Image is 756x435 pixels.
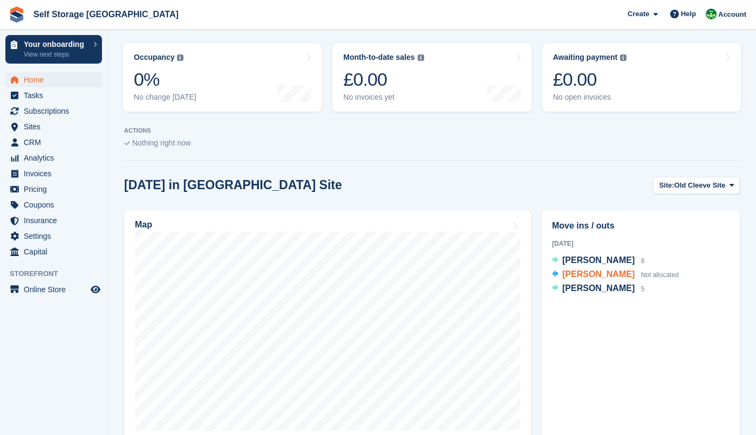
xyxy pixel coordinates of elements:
div: Occupancy [134,53,174,62]
span: Online Store [24,282,88,297]
span: Home [24,72,88,87]
span: Settings [24,229,88,244]
span: Not allocated [641,271,679,279]
a: menu [5,166,102,181]
a: menu [5,182,102,197]
a: Preview store [89,283,102,296]
span: Invoices [24,166,88,181]
a: menu [5,72,102,87]
img: blank_slate_check_icon-ba018cac091ee9be17c0a81a6c232d5eb81de652e7a59be601be346b1b6ddf79.svg [124,141,130,146]
a: menu [5,282,102,297]
img: icon-info-grey-7440780725fd019a000dd9b08b2336e03edf1995a4989e88bcd33f0948082b44.svg [418,54,424,61]
a: Month-to-date sales £0.00 No invoices yet [332,43,531,112]
span: Account [718,9,746,20]
a: Self Storage [GEOGRAPHIC_DATA] [29,5,183,23]
div: No change [DATE] [134,93,196,102]
img: Mackenzie Wells [706,9,717,19]
a: Your onboarding View next steps [5,35,102,64]
div: [DATE] [552,239,730,248]
span: CRM [24,135,88,150]
div: Awaiting payment [553,53,618,62]
div: £0.00 [553,68,627,91]
span: [PERSON_NAME] [562,270,635,279]
h2: Move ins / outs [552,219,730,232]
a: menu [5,229,102,244]
a: menu [5,244,102,259]
p: View next steps [24,50,88,59]
span: [PERSON_NAME] [562,284,635,293]
span: Analytics [24,150,88,165]
span: Coupons [24,197,88,212]
span: Create [628,9,649,19]
a: menu [5,135,102,150]
a: Awaiting payment £0.00 No open invoices [542,43,741,112]
h2: [DATE] in [GEOGRAPHIC_DATA] Site [124,178,342,192]
div: Month-to-date sales [343,53,414,62]
span: Pricing [24,182,88,197]
span: Subscriptions [24,103,88,119]
div: No open invoices [553,93,627,102]
span: Help [681,9,696,19]
span: Storefront [10,268,107,279]
span: Old Cleeve Site [675,180,726,191]
img: icon-info-grey-7440780725fd019a000dd9b08b2336e03edf1995a4989e88bcd33f0948082b44.svg [177,54,183,61]
p: ACTIONS [124,127,740,134]
span: Insurance [24,213,88,228]
a: [PERSON_NAME] 5 [552,282,644,296]
div: No invoices yet [343,93,424,102]
div: 0% [134,68,196,91]
a: [PERSON_NAME] 8 [552,254,644,268]
span: [PERSON_NAME] [562,256,635,265]
button: Site: Old Cleeve Site [653,177,740,195]
span: 8 [641,257,645,265]
span: 5 [641,285,645,293]
span: Site: [659,180,674,191]
span: Nothing right now [132,139,191,147]
img: icon-info-grey-7440780725fd019a000dd9b08b2336e03edf1995a4989e88bcd33f0948082b44.svg [620,54,626,61]
span: Capital [24,244,88,259]
p: Your onboarding [24,40,88,48]
a: menu [5,213,102,228]
a: menu [5,197,102,212]
a: menu [5,88,102,103]
h2: Map [135,220,152,230]
a: menu [5,150,102,165]
a: menu [5,103,102,119]
span: Tasks [24,88,88,103]
a: [PERSON_NAME] Not allocated [552,268,679,282]
img: stora-icon-8386f47178a22dfd0bd8f6a31ec36ba5ce8667c1dd55bd0f319d3a0aa187defe.svg [9,6,25,23]
a: menu [5,119,102,134]
span: Sites [24,119,88,134]
div: £0.00 [343,68,424,91]
a: Occupancy 0% No change [DATE] [123,43,322,112]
